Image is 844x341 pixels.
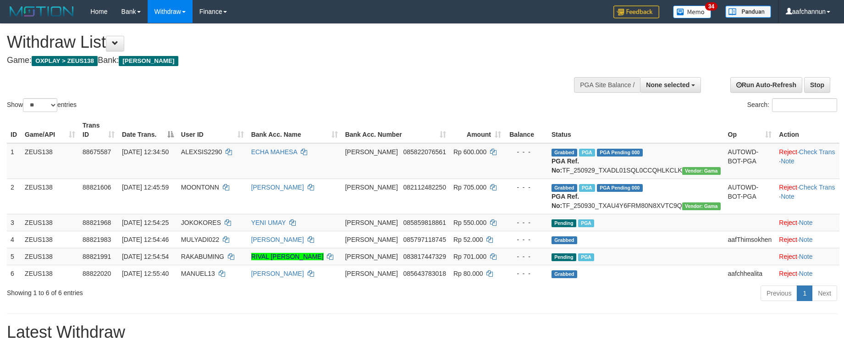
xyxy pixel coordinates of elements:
span: 34 [705,2,717,11]
span: Copy 085859818861 to clipboard [403,219,446,226]
td: · [775,231,839,248]
span: 88822020 [83,270,111,277]
td: aafThimsokhen [724,231,776,248]
div: - - - [508,252,544,261]
img: MOTION_logo.png [7,5,77,18]
img: panduan.png [725,6,771,18]
b: PGA Ref. No: [552,193,579,209]
div: PGA Site Balance / [574,77,640,93]
span: [DATE] 12:45:59 [122,184,169,191]
span: MULYADI022 [181,236,220,243]
a: Reject [779,270,797,277]
img: Feedback.jpg [613,6,659,18]
span: Marked by aafpengsreynich [579,184,595,192]
span: [DATE] 12:55:40 [122,270,169,277]
input: Search: [772,98,837,112]
a: Note [799,236,813,243]
td: aafchhealita [724,265,776,282]
a: Note [799,219,813,226]
a: YENI UMAY [251,219,286,226]
td: · · [775,179,839,214]
span: ALEXSIS2290 [181,148,222,156]
span: Grabbed [552,270,577,278]
td: ZEUS138 [21,214,79,231]
a: Reject [779,184,797,191]
td: ZEUS138 [21,265,79,282]
span: Rp 52.000 [453,236,483,243]
td: 3 [7,214,21,231]
th: Trans ID: activate to sort column ascending [79,117,118,143]
span: [PERSON_NAME] [345,219,398,226]
th: Status [548,117,724,143]
div: - - - [508,147,544,157]
span: Grabbed [552,236,577,244]
td: 6 [7,265,21,282]
span: Rp 80.000 [453,270,483,277]
label: Search: [747,98,837,112]
a: Note [799,270,813,277]
a: Next [812,285,837,301]
span: Rp 705.000 [453,184,486,191]
span: JOKOKORES [181,219,221,226]
span: None selected [646,81,690,89]
span: [PERSON_NAME] [345,148,398,156]
span: Rp 701.000 [453,253,486,260]
a: Stop [804,77,830,93]
td: · [775,265,839,282]
span: Pending [552,253,576,261]
th: Bank Acc. Number: activate to sort column ascending [342,117,450,143]
span: Vendor URL: https://trx31.1velocity.biz [682,202,721,210]
a: Reject [779,253,797,260]
h4: Game: Bank: [7,56,553,65]
th: Op: activate to sort column ascending [724,117,776,143]
span: Vendor URL: https://trx31.1velocity.biz [682,167,721,175]
span: Copy 082112482250 to clipboard [403,184,446,191]
div: - - - [508,269,544,278]
td: · · [775,143,839,179]
a: Note [781,157,794,165]
span: Copy 085643783018 to clipboard [403,270,446,277]
td: 4 [7,231,21,248]
td: · [775,214,839,231]
th: User ID: activate to sort column ascending [177,117,248,143]
span: Marked by aafpengsreynich [578,253,594,261]
span: Marked by aafpengsreynich [579,149,595,157]
span: Pending [552,219,576,227]
th: Balance [505,117,548,143]
td: TF_250929_TXADL01SQL0CCQHLKCLK [548,143,724,179]
th: Bank Acc. Name: activate to sort column ascending [248,117,342,143]
td: ZEUS138 [21,231,79,248]
span: PGA Pending [597,184,643,192]
a: 1 [797,285,812,301]
span: PGA Pending [597,149,643,157]
span: Copy 083817447329 to clipboard [403,253,446,260]
a: [PERSON_NAME] [251,184,304,191]
span: [PERSON_NAME] [345,184,398,191]
span: 88821968 [83,219,111,226]
span: 88821606 [83,184,111,191]
span: [DATE] 12:54:54 [122,253,169,260]
span: Rp 550.000 [453,219,486,226]
div: - - - [508,235,544,244]
span: Rp 600.000 [453,148,486,156]
th: Amount: activate to sort column ascending [450,117,505,143]
th: ID [7,117,21,143]
td: 1 [7,143,21,179]
span: MOONTONN [181,184,219,191]
td: 5 [7,248,21,265]
span: Marked by aafpengsreynich [578,219,594,227]
div: - - - [508,183,544,192]
h1: Withdraw List [7,33,553,51]
td: 2 [7,179,21,214]
td: ZEUS138 [21,143,79,179]
td: ZEUS138 [21,248,79,265]
a: Reject [779,219,797,226]
span: Grabbed [552,149,577,157]
button: None selected [640,77,701,93]
a: ECHA MAHESA [251,148,297,156]
td: AUTOWD-BOT-PGA [724,143,776,179]
td: · [775,248,839,265]
span: [PERSON_NAME] [345,270,398,277]
span: [DATE] 12:54:46 [122,236,169,243]
a: Reject [779,236,797,243]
